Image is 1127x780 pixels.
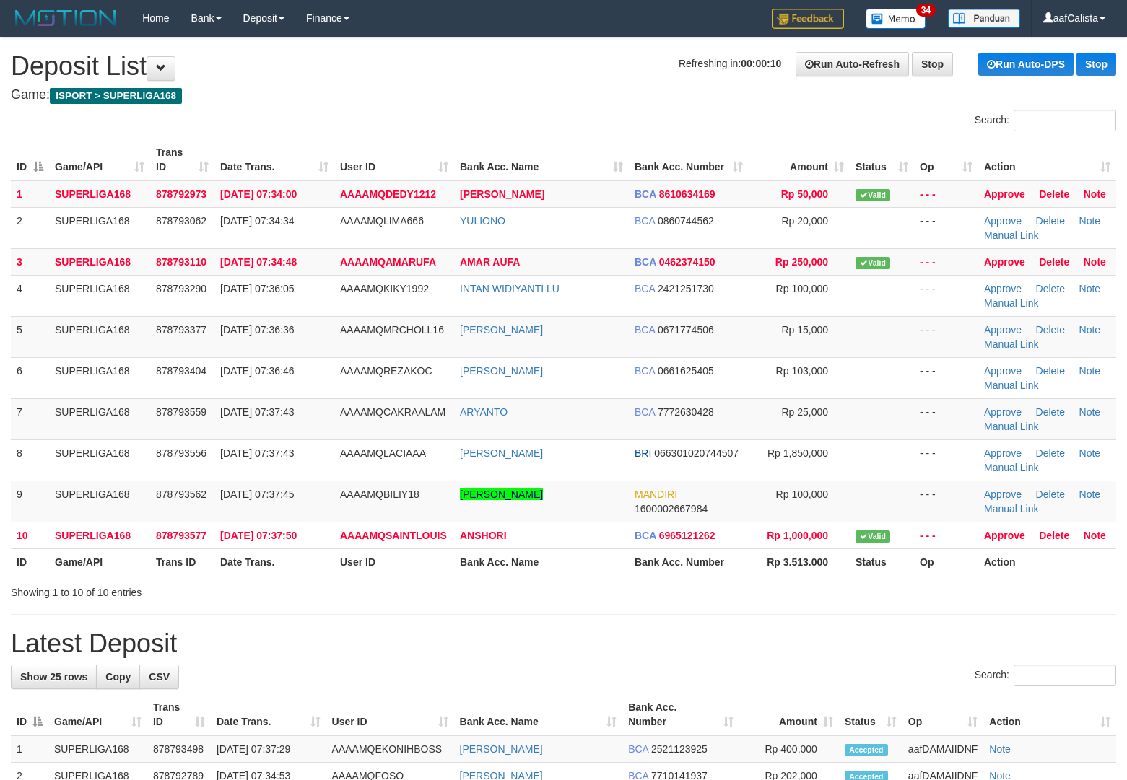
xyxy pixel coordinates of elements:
span: 878793577 [156,530,206,541]
a: Note [1079,488,1101,500]
a: Delete [1036,447,1065,459]
span: AAAAMQBILIY18 [340,488,419,500]
th: Amount: activate to sort column ascending [749,139,850,180]
span: MANDIRI [635,488,677,500]
td: 878793498 [147,735,211,763]
td: 3 [11,248,49,275]
a: Note [989,743,1011,755]
span: 34 [916,4,936,17]
a: Note [1079,324,1101,336]
a: ARYANTO [460,406,508,418]
td: - - - [914,522,978,548]
a: Note [1084,530,1106,541]
span: [DATE] 07:36:36 [220,324,294,336]
h4: Game: [11,88,1116,102]
th: Op: activate to sort column ascending [902,694,983,735]
a: Show 25 rows [11,665,97,689]
a: Delete [1039,256,1069,268]
th: ID [11,548,49,575]
a: Manual Link [984,229,1039,241]
a: Note [1084,188,1106,200]
span: 878793377 [156,324,206,336]
a: Note [1079,215,1101,227]
a: Note [1079,283,1101,294]
td: 1 [11,735,48,763]
span: AAAAMQCAKRAALAM [340,406,445,418]
td: [DATE] 07:37:29 [211,735,326,763]
label: Search: [975,665,1116,686]
span: AAAAMQSAINTLOUIS [340,530,447,541]
th: Date Trans. [214,548,334,575]
td: 8 [11,439,49,481]
span: BRI [635,447,651,459]
span: BCA [635,188,656,200]
a: Run Auto-DPS [978,53,1074,76]
th: Amount: activate to sort column ascending [739,694,839,735]
td: 9 [11,481,49,522]
span: BCA [635,406,655,418]
a: Manual Link [984,462,1039,473]
a: Note [1079,406,1101,418]
span: Rp 250,000 [775,256,828,268]
span: [DATE] 07:34:00 [220,188,297,200]
span: Rp 100,000 [776,488,828,500]
a: Delete [1036,215,1065,227]
a: YULIONO [460,215,505,227]
th: User ID: activate to sort column ascending [334,139,454,180]
span: [DATE] 07:36:05 [220,283,294,294]
span: Rp 25,000 [781,406,828,418]
td: SUPERLIGA168 [49,439,150,481]
th: ID: activate to sort column descending [11,139,49,180]
span: Valid transaction [856,530,890,543]
td: - - - [914,316,978,357]
a: Delete [1036,488,1065,500]
img: Button%20Memo.svg [866,9,926,29]
span: BCA [635,365,655,377]
div: Showing 1 to 10 of 10 entries [11,579,458,600]
th: Bank Acc. Name: activate to sort column ascending [454,694,623,735]
a: Manual Link [984,338,1039,350]
span: Copy 7772630428 to clipboard [658,406,714,418]
td: - - - [914,207,978,248]
span: Rp 1,000,000 [767,530,828,541]
a: AMAR AUFA [460,256,520,268]
span: AAAAMQREZAKOC [340,365,432,377]
th: Game/API [49,548,150,575]
span: [DATE] 07:34:34 [220,215,294,227]
th: Bank Acc. Number: activate to sort column ascending [629,139,749,180]
span: 878793404 [156,365,206,377]
td: SUPERLIGA168 [49,481,150,522]
a: [PERSON_NAME] [460,365,543,377]
span: BCA [628,743,648,755]
td: 10 [11,522,49,548]
a: Delete [1036,365,1065,377]
th: Bank Acc. Name [454,548,629,575]
th: Date Trans.: activate to sort column ascending [211,694,326,735]
a: Delete [1039,188,1069,200]
h1: Deposit List [11,52,1116,81]
span: BCA [635,324,655,336]
a: Approve [984,406,1022,418]
span: Copy 1600002667984 to clipboard [635,503,708,514]
th: Action: activate to sort column ascending [983,694,1116,735]
strong: 00:00:10 [741,58,781,69]
a: Manual Link [984,380,1039,391]
td: SUPERLIGA168 [49,275,150,316]
h1: Latest Deposit [11,629,1116,658]
a: Approve [984,188,1025,200]
a: Manual Link [984,297,1039,309]
td: - - - [914,357,978,398]
a: Note [1084,256,1106,268]
th: Bank Acc. Name: activate to sort column ascending [454,139,629,180]
a: Approve [984,365,1022,377]
td: SUPERLIGA168 [49,207,150,248]
a: Copy [96,665,140,689]
td: - - - [914,275,978,316]
span: AAAAMQMRCHOLL16 [340,324,444,336]
th: Trans ID: activate to sort column ascending [150,139,214,180]
th: User ID [334,548,454,575]
img: MOTION_logo.png [11,7,121,29]
span: Accepted [845,744,888,756]
th: Status: activate to sort column ascending [850,139,914,180]
th: ID: activate to sort column descending [11,694,48,735]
